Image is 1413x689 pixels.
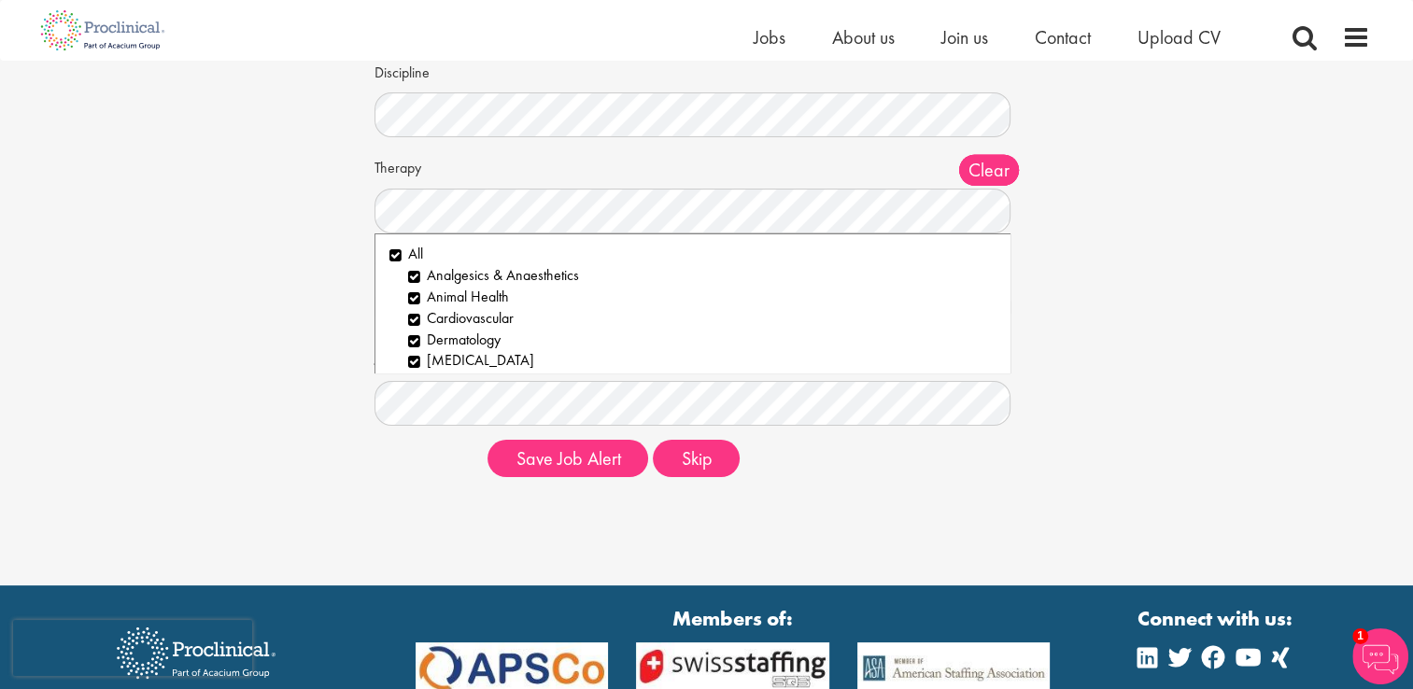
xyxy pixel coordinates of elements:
[389,244,996,265] li: All
[408,330,996,351] li: Dermatology
[374,56,474,84] label: Discipline
[1035,25,1091,49] a: Contact
[653,440,740,477] button: Skip
[754,25,785,49] a: Jobs
[1137,604,1296,633] strong: Connect with us:
[408,287,996,308] li: Animal Health
[408,308,996,330] li: Cardiovascular
[487,440,648,477] button: Save Job Alert
[832,25,895,49] a: About us
[408,372,996,393] li: Gastroenterology
[1137,25,1221,49] a: Upload CV
[416,604,1051,633] strong: Members of:
[374,151,474,179] label: Therapy
[13,620,252,676] iframe: reCAPTCHA
[408,350,996,372] li: [MEDICAL_DATA]
[1352,628,1368,644] span: 1
[959,155,1019,186] span: Clear
[408,265,996,287] li: Analgesics & Anaesthetics
[1352,628,1408,684] img: Chatbot
[941,25,988,49] a: Join us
